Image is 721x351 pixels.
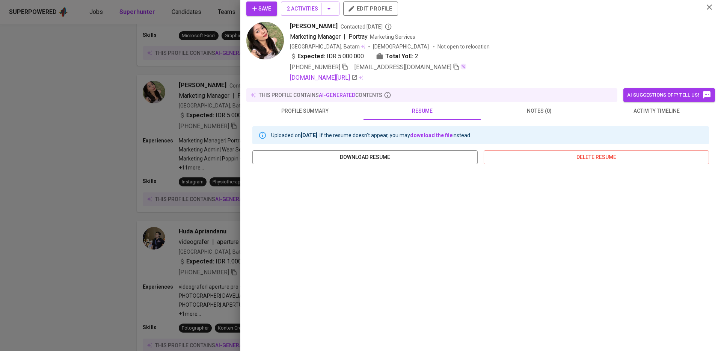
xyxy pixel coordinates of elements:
[484,150,709,164] button: delete resume
[290,22,338,31] span: [PERSON_NAME]
[370,34,415,40] span: Marketing Services
[460,64,466,70] img: magic_wand.svg
[290,73,357,82] a: [DOMAIN_NAME][URL]
[251,106,359,116] span: profile summary
[415,52,418,61] span: 2
[319,92,355,98] span: AI-generated
[290,43,365,50] div: [GEOGRAPHIC_DATA], Batam
[258,153,472,162] span: download resume
[437,43,490,50] p: Not open to relocation
[301,132,317,138] b: [DATE]
[349,4,392,14] span: edit profile
[341,23,392,30] span: Contacted [DATE]
[290,33,341,40] span: Marketing Manager
[259,91,382,99] p: this profile contains contents
[373,43,430,50] span: [DEMOGRAPHIC_DATA]
[490,153,703,162] span: delete resume
[385,52,413,61] b: Total YoE:
[623,88,715,102] button: AI suggestions off? Tell us!
[246,22,284,59] img: 9dfb018d69a7d2d5d726d3728590cb82.jpeg
[290,64,340,71] span: [PHONE_NUMBER]
[344,32,345,41] span: |
[252,150,478,164] button: download resume
[602,106,710,116] span: activity timeline
[343,2,398,16] button: edit profile
[354,64,451,71] span: [EMAIL_ADDRESS][DOMAIN_NAME]
[252,4,271,14] span: Save
[343,5,398,11] a: edit profile
[297,52,325,61] b: Expected:
[246,2,277,16] button: Save
[271,129,471,142] div: Uploaded on . If the resume doesn't appear, you may instead.
[368,106,476,116] span: resume
[385,23,392,30] svg: By Batam recruiter
[281,2,339,16] button: 2 Activities
[290,52,364,61] div: IDR 5.000.000
[348,33,368,40] span: Portray
[485,106,593,116] span: notes (0)
[410,132,453,138] a: download the file
[287,4,333,14] span: 2 Activities
[627,91,711,100] span: AI suggestions off? Tell us!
